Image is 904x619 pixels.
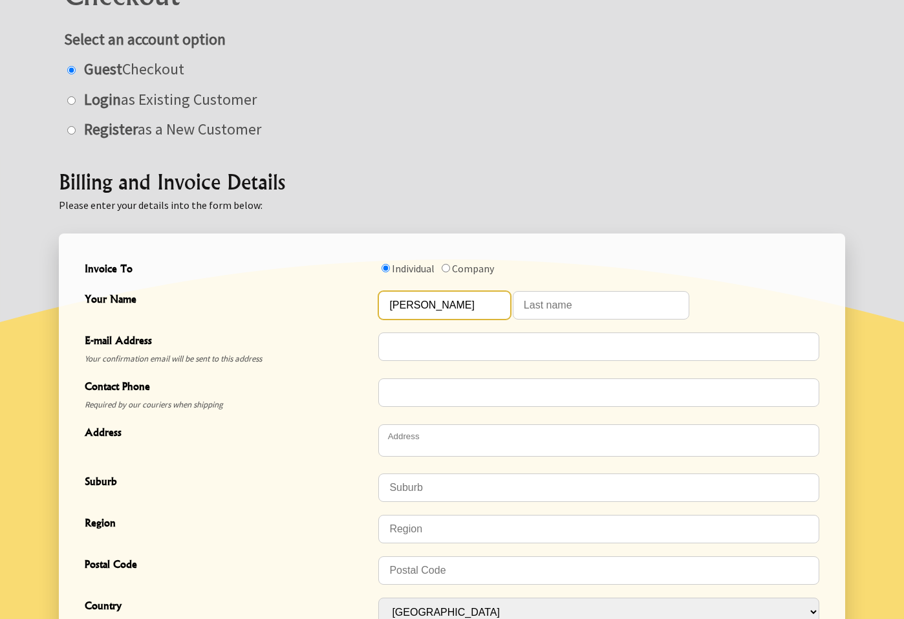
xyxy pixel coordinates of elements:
[378,556,819,585] input: Postal Code
[378,378,819,407] input: Contact Phone
[84,59,122,79] strong: Guest
[513,291,689,320] input: Your Name
[84,119,138,139] strong: Register
[78,59,184,79] label: Checkout
[85,424,372,443] span: Address
[378,473,819,502] input: Suburb
[392,262,435,275] label: Individual
[78,119,261,139] label: as a New Customer
[85,351,372,367] span: Your confirmation email will be sent to this address
[378,291,510,320] input: Your Name
[85,473,372,492] span: Suburb
[85,261,372,279] span: Invoice To
[64,29,226,49] strong: Select an account option
[59,166,845,197] h2: Billing and Invoice Details
[85,515,372,534] span: Region
[59,197,845,213] p: Please enter your details into the form below:
[85,598,372,616] span: Country
[452,262,494,275] label: Company
[85,397,372,413] span: Required by our couriers when shipping
[84,89,121,109] strong: Login
[85,378,372,397] span: Contact Phone
[378,424,819,457] textarea: Address
[85,291,372,310] span: Your Name
[85,332,372,351] span: E-mail Address
[378,332,819,361] input: E-mail Address
[382,264,390,272] input: Invoice To
[442,264,450,272] input: Invoice To
[378,515,819,543] input: Region
[78,89,257,109] label: as Existing Customer
[85,556,372,575] span: Postal Code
